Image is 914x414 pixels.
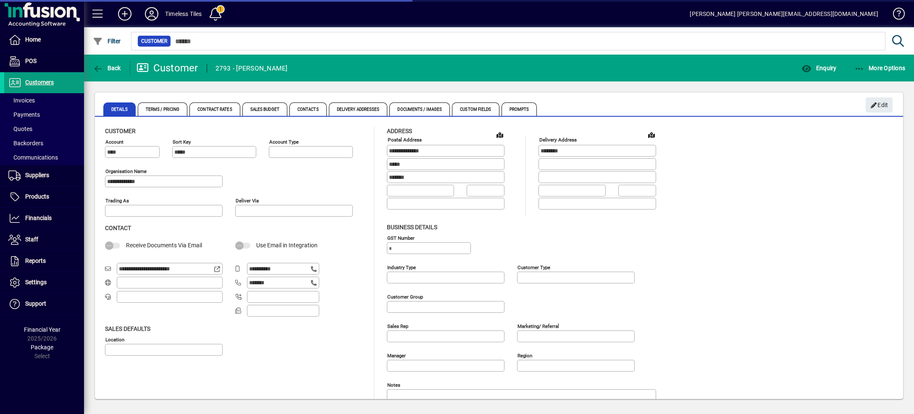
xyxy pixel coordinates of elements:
[256,242,318,249] span: Use Email in Integration
[105,139,123,145] mat-label: Account
[84,60,130,76] app-page-header-button: Back
[189,102,240,116] span: Contract Rates
[138,6,165,21] button: Profile
[137,61,198,75] div: Customer
[8,154,58,161] span: Communications
[387,224,437,231] span: Business details
[690,7,878,21] div: [PERSON_NAME] [PERSON_NAME][EMAIL_ADDRESS][DOMAIN_NAME]
[4,293,84,314] a: Support
[4,165,84,186] a: Suppliers
[799,60,838,76] button: Enquiry
[269,139,299,145] mat-label: Account Type
[25,193,49,200] span: Products
[173,139,191,145] mat-label: Sort key
[105,336,124,342] mat-label: Location
[105,128,136,134] span: Customer
[4,186,84,207] a: Products
[141,37,167,45] span: Customer
[4,272,84,293] a: Settings
[4,251,84,272] a: Reports
[852,60,908,76] button: More Options
[387,352,406,358] mat-label: Manager
[105,225,131,231] span: Contact
[4,208,84,229] a: Financials
[103,102,136,116] span: Details
[91,34,123,49] button: Filter
[4,93,84,107] a: Invoices
[25,257,46,264] span: Reports
[645,128,658,141] a: View on map
[215,62,288,75] div: 2793 - [PERSON_NAME]
[25,236,38,243] span: Staff
[8,126,32,132] span: Quotes
[387,323,408,329] mat-label: Sales rep
[236,198,259,204] mat-label: Deliver via
[387,235,415,241] mat-label: GST Number
[8,111,40,118] span: Payments
[25,300,46,307] span: Support
[4,136,84,150] a: Backorders
[105,168,147,174] mat-label: Organisation name
[854,65,906,71] span: More Options
[111,6,138,21] button: Add
[138,102,188,116] span: Terms / Pricing
[517,323,559,329] mat-label: Marketing/ Referral
[4,107,84,122] a: Payments
[25,36,41,43] span: Home
[25,172,49,178] span: Suppliers
[105,198,129,204] mat-label: Trading as
[4,229,84,250] a: Staff
[387,382,400,388] mat-label: Notes
[105,325,150,332] span: Sales defaults
[4,29,84,50] a: Home
[517,352,532,358] mat-label: Region
[289,102,327,116] span: Contacts
[25,279,47,286] span: Settings
[502,102,537,116] span: Prompts
[24,326,60,333] span: Financial Year
[93,38,121,45] span: Filter
[91,60,123,76] button: Back
[329,102,388,116] span: Delivery Addresses
[4,122,84,136] a: Quotes
[126,242,202,249] span: Receive Documents Via Email
[4,51,84,72] a: POS
[25,58,37,64] span: POS
[242,102,287,116] span: Sales Budget
[517,264,550,270] mat-label: Customer type
[801,65,836,71] span: Enquiry
[25,215,52,221] span: Financials
[387,128,412,134] span: Address
[93,65,121,71] span: Back
[387,293,423,299] mat-label: Customer group
[870,98,888,112] span: Edit
[4,150,84,165] a: Communications
[887,2,903,29] a: Knowledge Base
[8,97,35,104] span: Invoices
[866,97,893,113] button: Edit
[389,102,450,116] span: Documents / Images
[31,344,53,351] span: Package
[452,102,499,116] span: Custom Fields
[387,264,416,270] mat-label: Industry type
[8,140,43,147] span: Backorders
[165,7,202,21] div: Timeless Tiles
[493,128,507,141] a: View on map
[25,79,54,86] span: Customers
